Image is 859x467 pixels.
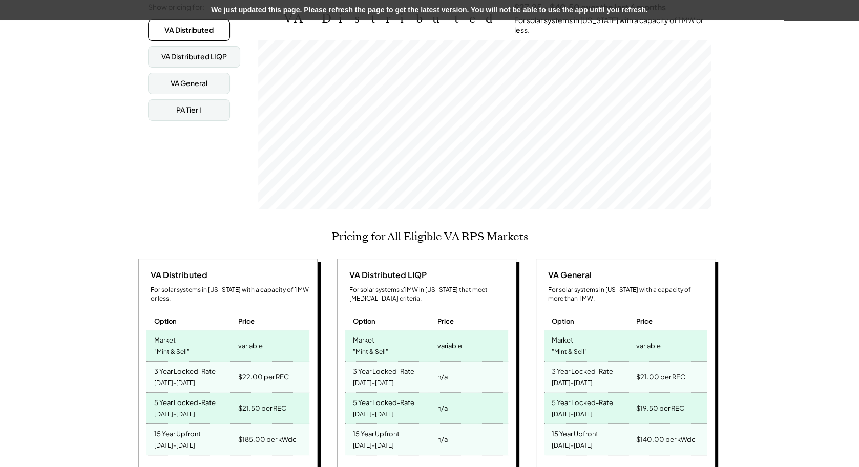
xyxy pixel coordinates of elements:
div: For solar systems in [US_STATE] with a capacity of more than 1 MW. [548,286,707,303]
div: "Mint & Sell" [353,345,388,359]
div: [DATE]-[DATE] [552,408,593,421]
div: Market [154,333,176,345]
div: Market [552,333,573,345]
div: n/a [437,401,447,415]
div: VA Distributed LIQP [161,52,227,62]
div: [DATE]-[DATE] [154,439,195,453]
div: VA General [171,78,207,89]
div: [DATE]-[DATE] [353,376,394,390]
div: [DATE]-[DATE] [353,439,394,453]
div: "Mint & Sell" [154,345,190,359]
div: Option [353,316,375,326]
div: n/a [437,370,447,384]
div: "Mint & Sell" [552,345,587,359]
div: PA Tier I [176,105,201,115]
div: VA Distributed [164,25,214,35]
div: VA General [544,269,592,281]
div: Price [636,316,652,326]
div: For solar systems ≤1 MW in [US_STATE] that meet [MEDICAL_DATA] criteria. [349,286,508,303]
div: [DATE]-[DATE] [353,408,394,421]
div: variable [437,338,462,353]
div: 3 Year Locked-Rate [154,364,216,376]
div: For solar systems in [US_STATE] with a capacity of 1 MW or less. [151,286,309,303]
div: 5 Year Locked-Rate [353,395,414,407]
div: 3 Year Locked-Rate [353,364,414,376]
div: $19.50 per REC [636,401,684,415]
div: $22.00 per REC [238,370,289,384]
div: 5 Year Locked-Rate [552,395,613,407]
div: 15 Year Upfront [353,427,400,438]
div: Option [154,316,177,326]
div: [DATE]-[DATE] [154,408,195,421]
div: variable [238,338,263,353]
div: VA Distributed LIQP [345,269,427,281]
div: [DATE]-[DATE] [154,376,195,390]
div: 3 Year Locked-Rate [552,364,613,376]
div: $21.00 per REC [636,370,685,384]
div: 5 Year Locked-Rate [154,395,216,407]
div: n/a [437,432,447,447]
div: 15 Year Upfront [154,427,201,438]
div: Price [238,316,255,326]
div: $185.00 per kWdc [238,432,297,447]
div: 15 Year Upfront [552,427,598,438]
div: $140.00 per kWdc [636,432,695,447]
div: VA Distributed [146,269,207,281]
h2: VA Distributed [284,11,499,26]
div: [DATE]-[DATE] [552,439,593,453]
div: Price [437,316,453,326]
div: [DATE]-[DATE] [552,376,593,390]
div: Option [552,316,574,326]
h2: Pricing for All Eligible VA RPS Markets [331,230,528,243]
div: $21.50 per REC [238,401,286,415]
div: For solar systems in [US_STATE] with a capacity of 1 MW or less. [514,15,711,35]
div: variable [636,338,660,353]
div: Market [353,333,374,345]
